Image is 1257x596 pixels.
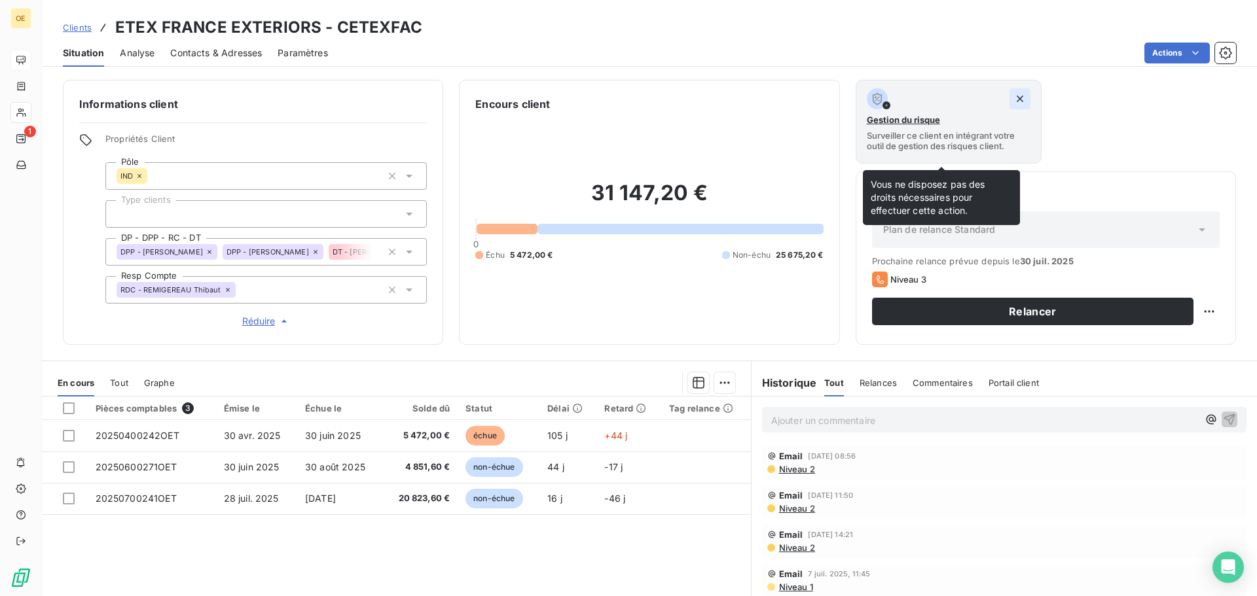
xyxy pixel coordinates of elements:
[390,492,450,505] span: 20 823,60 €
[604,403,653,413] div: Retard
[465,489,522,508] span: non-échue
[170,46,262,60] span: Contacts & Adresses
[778,542,815,553] span: Niveau 2
[547,493,562,504] span: 16 j
[117,208,127,220] input: Ajouter une valeur
[776,249,824,261] span: 25 675,20 €
[1020,256,1074,266] span: 30 juil. 2025
[96,493,177,504] span: 20250700241OET
[242,315,291,328] span: Réduire
[465,457,522,477] span: non-échue
[465,403,532,413] div: Statut
[778,503,815,514] span: Niveau 2
[1144,43,1210,63] button: Actions
[808,491,853,499] span: [DATE] 11:50
[872,298,1193,325] button: Relancer
[371,246,382,258] input: Ajouter une valeur
[890,274,926,285] span: Niveau 3
[778,582,813,592] span: Niveau 1
[110,377,128,388] span: Tout
[182,402,194,414] span: 3
[147,170,158,182] input: Ajouter une valeur
[96,430,179,441] span: 20250400242OET
[224,403,289,413] div: Émise le
[10,8,31,29] div: OE
[224,461,280,472] span: 30 juin 2025
[475,180,823,219] h2: 31 147,20 €
[79,96,427,112] h6: Informations client
[867,114,940,125] span: Gestion du risque
[604,461,623,472] span: -17 j
[547,403,589,413] div: Délai
[871,179,985,216] span: Vous ne disposez pas des droits nécessaires pour effectuer cette action.
[604,493,625,504] span: -46 j
[752,375,817,391] h6: Historique
[63,46,104,60] span: Situation
[305,430,361,441] span: 30 juin 2025
[604,430,627,441] span: +44 j
[96,461,177,472] span: 20250600271OET
[475,96,550,112] h6: Encours client
[10,567,31,588] img: Logo LeanPay
[808,570,870,578] span: 7 juil. 2025, 11:45
[278,46,328,60] span: Paramètres
[872,188,1220,203] h6: Relance
[856,80,1042,164] button: Gestion du risqueSurveiller ce client en intégrant votre outil de gestion des risques client.
[779,490,803,500] span: Email
[63,22,92,33] span: Clients
[224,430,281,441] span: 30 avr. 2025
[872,256,1220,266] span: Prochaine relance prévue depuis le
[58,377,94,388] span: En cours
[669,403,743,413] div: Tag relance
[120,248,203,256] span: DPP - [PERSON_NAME]
[547,430,568,441] span: 105 j
[24,126,36,137] span: 1
[63,21,92,34] a: Clients
[120,46,155,60] span: Analyse
[390,429,450,442] span: 5 472,00 €
[779,451,803,461] span: Email
[120,172,133,180] span: IND
[733,249,771,261] span: Non-échu
[486,249,505,261] span: Échu
[144,377,175,388] span: Graphe
[305,403,374,413] div: Échue le
[510,249,553,261] span: 5 472,00 €
[236,284,246,296] input: Ajouter une valeur
[305,461,365,472] span: 30 août 2025
[390,461,450,474] span: 4 851,60 €
[808,452,856,460] span: [DATE] 08:56
[867,130,1031,151] span: Surveiller ce client en intégrant votre outil de gestion des risques client.
[115,16,422,39] h3: ETEX FRANCE EXTERIORS - CETEXFAC
[913,377,973,388] span: Commentaires
[1212,552,1244,583] div: Open Intercom Messenger
[10,128,31,149] a: 1
[547,461,564,472] span: 44 j
[778,464,815,474] span: Niveau 2
[860,377,897,388] span: Relances
[824,377,844,388] span: Tout
[779,569,803,579] span: Email
[96,402,208,414] div: Pièces comptables
[105,133,427,152] span: Propriétés Client
[465,426,505,446] span: échue
[105,314,427,328] button: Réduire
[883,223,996,236] span: Plan de relance Standard
[779,529,803,540] span: Email
[227,248,309,256] span: DPP - [PERSON_NAME]
[989,377,1039,388] span: Portail client
[333,248,410,256] span: DT - [PERSON_NAME]
[808,531,853,538] span: [DATE] 14:21
[305,493,336,504] span: [DATE]
[473,239,479,249] span: 0
[120,286,221,294] span: RDC - REMIGEREAU Thibaut
[224,493,279,504] span: 28 juil. 2025
[390,403,450,413] div: Solde dû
